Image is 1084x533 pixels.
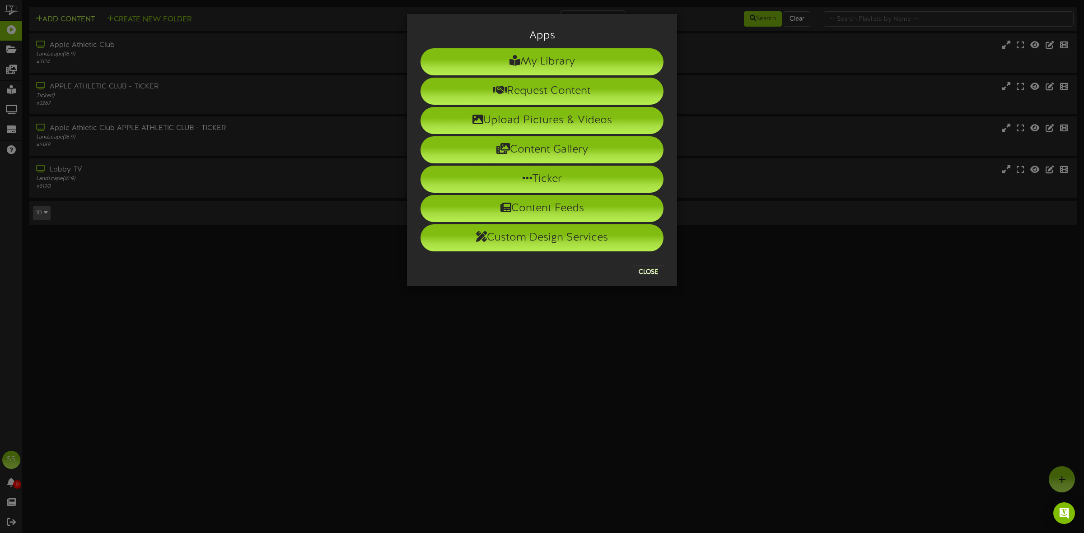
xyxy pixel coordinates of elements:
li: Request Content [421,78,663,105]
li: Upload Pictures & Videos [421,107,663,134]
li: Ticker [421,166,663,193]
li: Content Gallery [421,136,663,163]
h3: Apps [421,30,663,42]
li: Content Feeds [421,195,663,222]
div: Open Intercom Messenger [1053,502,1075,524]
button: Close [633,265,663,279]
li: My Library [421,48,663,75]
li: Custom Design Services [421,224,663,251]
